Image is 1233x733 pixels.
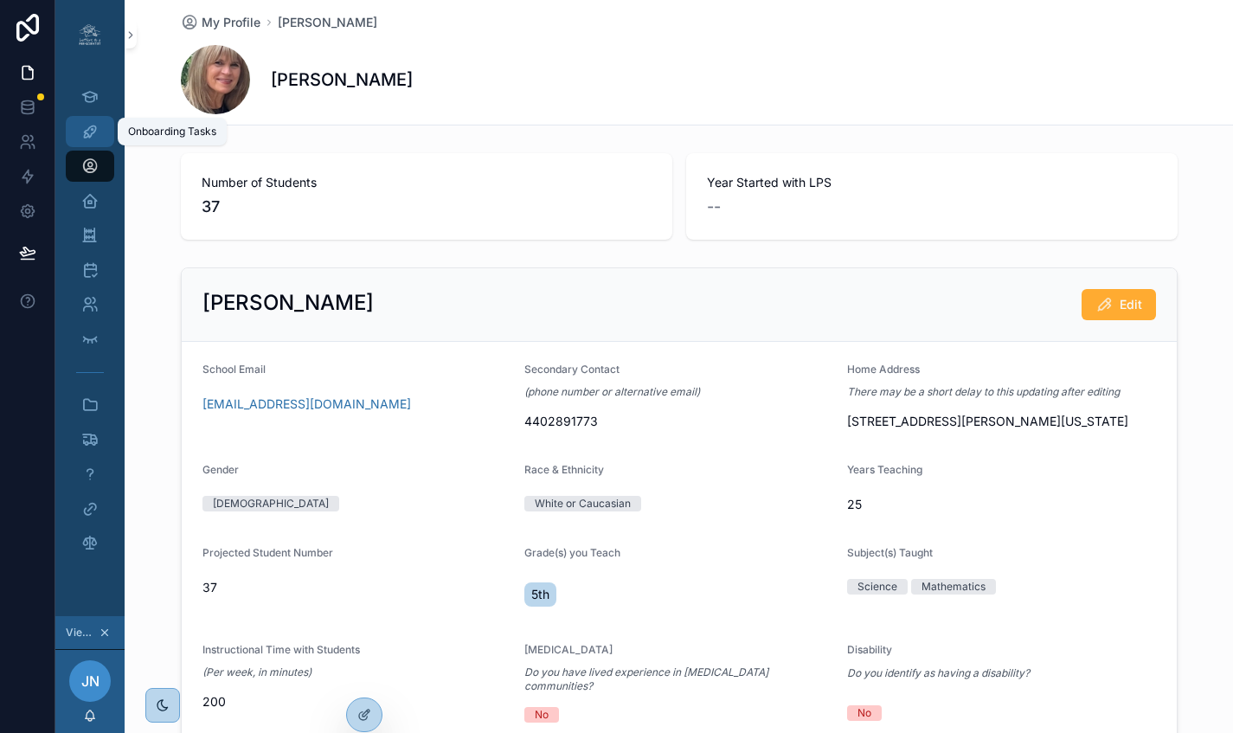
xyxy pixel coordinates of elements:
[531,586,549,603] span: 5th
[278,14,377,31] a: [PERSON_NAME]
[535,496,631,511] div: White or Caucasian
[202,395,411,413] a: [EMAIL_ADDRESS][DOMAIN_NAME]
[1082,289,1156,320] button: Edit
[81,671,100,691] span: JN
[202,14,260,31] span: My Profile
[707,174,1157,191] span: Year Started with LPS
[847,643,892,656] span: Disability
[66,626,95,640] span: Viewing as [PERSON_NAME]
[524,665,833,693] em: Do you have lived experience in [MEDICAL_DATA] communities?
[271,68,413,92] h1: [PERSON_NAME]
[922,579,986,595] div: Mathematics
[202,174,652,191] span: Number of Students
[181,14,260,31] a: My Profile
[847,363,920,376] span: Home Address
[707,195,721,219] span: --
[202,693,511,710] span: 200
[202,546,333,559] span: Projected Student Number
[847,463,922,476] span: Years Teaching
[524,463,604,476] span: Race & Ethnicity
[202,195,652,219] span: 37
[524,385,700,399] em: (phone number or alternative email)
[202,463,239,476] span: Gender
[76,21,104,48] img: App logo
[1120,296,1142,313] span: Edit
[202,579,511,596] span: 37
[55,69,125,582] div: scrollable content
[847,385,1120,399] em: There may be a short delay to this updating after editing
[847,546,933,559] span: Subject(s) Taught
[847,413,1156,430] span: [STREET_ADDRESS][PERSON_NAME][US_STATE]
[524,546,620,559] span: Grade(s) you Teach
[202,643,360,656] span: Instructional Time with Students
[524,643,613,656] span: [MEDICAL_DATA]
[857,579,897,595] div: Science
[202,363,266,376] span: School Email
[857,705,871,721] div: No
[535,707,549,723] div: No
[202,665,311,679] em: (Per week, in minutes)
[847,666,1030,679] em: Do you identify as having a disability?
[213,496,329,511] div: [DEMOGRAPHIC_DATA]
[524,363,620,376] span: Secondary Contact
[202,289,374,317] h2: [PERSON_NAME]
[847,496,1156,513] span: 25
[128,125,216,138] div: Onboarding Tasks
[524,413,833,430] span: 4402891773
